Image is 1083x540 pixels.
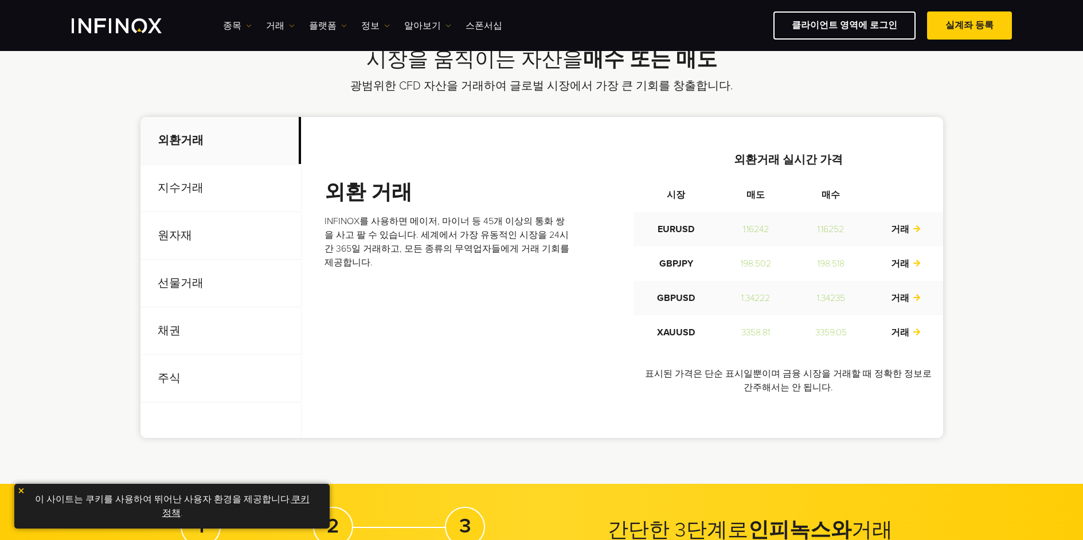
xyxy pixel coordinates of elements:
a: INFINOX Logo [72,18,189,33]
strong: 외환거래 실시간 가격 [734,153,843,167]
td: XAUUSD [634,315,718,350]
th: 시장 [634,178,718,212]
a: 클라이언트 영역에 로그인 [773,11,916,40]
a: 스폰서십 [466,19,502,33]
td: 3358.81 [718,315,793,350]
td: 1.16242 [718,212,793,246]
p: 채권 [140,307,301,355]
strong: 외환 거래 [324,180,412,205]
a: 거래 [891,327,921,338]
td: GBPJPY [634,246,718,281]
th: 매수 [793,178,869,212]
strong: 3 [459,514,471,538]
strong: 2 [327,514,339,538]
a: 거래 [891,224,921,235]
p: 주식 [140,355,301,402]
strong: 매수 또는 매도 [583,47,717,72]
td: 198.518 [793,246,869,281]
p: 표시된 가격은 단순 표시일뿐이며 금융 시장을 거래할 때 정확한 정보로 간주해서는 안 됩니다. [634,367,943,394]
a: 거래 [266,19,295,33]
td: EURUSD [634,212,718,246]
p: INFINOX를 사용하면 메이저, 마이너 등 45개 이상의 통화 쌍을 사고 팔 수 있습니다. 세계에서 가장 유동적인 시장을 24시간 365일 거래하고, 모든 종류의 무역업자들... [324,214,572,269]
h2: 시장을 움직이는 자산을 [140,47,943,72]
td: 198.502 [718,246,793,281]
p: 이 사이트는 쿠키를 사용하여 뛰어난 사용자 환경을 제공합니다. . [20,490,324,523]
td: 1.16252 [793,212,869,246]
a: 실계좌 등록 [927,11,1012,40]
td: 3359.05 [793,315,869,350]
a: 정보 [361,19,390,33]
td: 1.34222 [718,281,793,315]
a: 거래 [891,292,921,304]
td: 1.34235 [793,281,869,315]
a: 종목 [223,19,252,33]
p: 외환거래 [140,117,301,165]
a: 플랫폼 [309,19,347,33]
p: 지수거래 [140,165,301,212]
p: 원자재 [140,212,301,260]
a: 거래 [891,258,921,269]
td: GBPUSD [634,281,718,315]
th: 매도 [718,178,793,212]
p: 광범위한 CFD 자산을 거래하여 글로벌 시장에서 가장 큰 기회를 창출합니다. [276,78,807,94]
p: 선물거래 [140,260,301,307]
a: 알아보기 [404,19,451,33]
img: yellow close icon [17,487,25,495]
